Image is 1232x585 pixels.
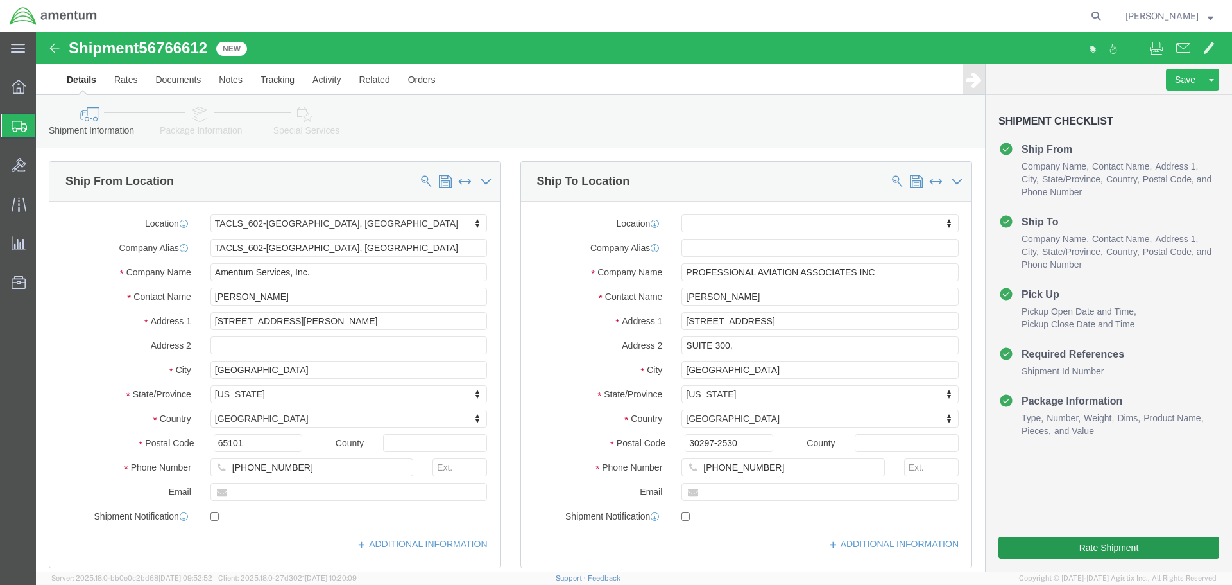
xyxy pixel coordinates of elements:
span: [DATE] 09:52:52 [158,574,212,582]
a: Support [556,574,588,582]
span: Copyright © [DATE]-[DATE] Agistix Inc., All Rights Reserved [1019,573,1217,584]
img: logo [9,6,98,26]
span: [DATE] 10:20:09 [305,574,357,582]
span: Server: 2025.18.0-bb0e0c2bd68 [51,574,212,582]
span: Client: 2025.18.0-27d3021 [218,574,357,582]
a: Feedback [588,574,620,582]
button: [PERSON_NAME] [1125,8,1214,24]
iframe: FS Legacy Container [36,32,1232,572]
span: David Manner [1125,9,1199,23]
